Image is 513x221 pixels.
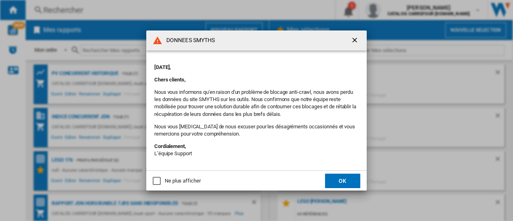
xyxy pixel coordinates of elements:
ng-md-icon: getI18NText('BUTTONS.CLOSE_DIALOG') [351,36,360,46]
p: L’équipe Support [154,143,359,157]
h4: DONNEES SMYTHS [162,36,215,45]
strong: [DATE], [154,64,171,70]
md-checkbox: Ne plus afficher [153,177,200,185]
button: OK [325,174,360,188]
div: Ne plus afficher [165,177,200,185]
strong: Cordialement, [154,143,186,149]
strong: Chers clients, [154,77,186,83]
p: Nous vous [MEDICAL_DATA] de nous excuser pour les désagréments occasionnés et vous remercions pou... [154,123,359,138]
button: getI18NText('BUTTONS.CLOSE_DIALOG') [347,32,364,49]
p: Nous vous informons qu'en raison d'un problème de blocage anti-crawl, nous avons perdu les donnée... [154,89,359,118]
